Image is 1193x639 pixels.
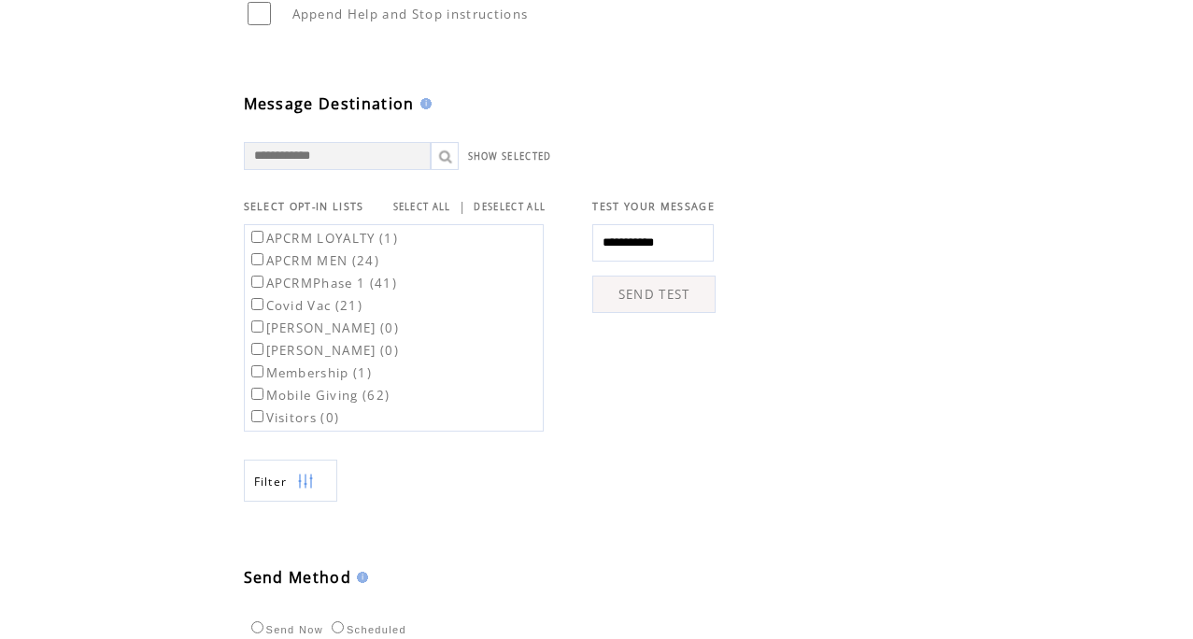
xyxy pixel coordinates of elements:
label: Covid Vac (21) [248,297,363,314]
span: Append Help and Stop instructions [292,6,529,22]
a: Filter [244,460,337,502]
span: TEST YOUR MESSAGE [592,200,715,213]
span: Send Method [244,567,352,588]
input: [PERSON_NAME] (0) [251,343,263,355]
input: APCRM MEN (24) [251,253,263,265]
label: APCRM MEN (24) [248,252,380,269]
input: Membership (1) [251,365,263,377]
a: DESELECT ALL [474,201,546,213]
label: [PERSON_NAME] (0) [248,319,400,336]
span: Show filters [254,474,288,490]
label: APCRM LOYALTY (1) [248,230,399,247]
input: Visitors (0) [251,410,263,422]
input: Mobile Giving (62) [251,388,263,400]
label: Mobile Giving (62) [248,387,391,404]
img: help.gif [415,98,432,109]
label: [PERSON_NAME] (0) [248,342,400,359]
span: | [459,198,466,215]
img: filters.png [297,461,314,503]
a: SHOW SELECTED [468,150,552,163]
a: SELECT ALL [393,201,451,213]
span: Message Destination [244,93,415,114]
input: APCRM LOYALTY (1) [251,231,263,243]
label: Membership (1) [248,364,373,381]
label: Visitors (0) [248,409,340,426]
label: Send Now [247,624,323,635]
img: help.gif [351,572,368,583]
input: Scheduled [332,621,344,633]
a: SEND TEST [592,276,716,313]
input: Covid Vac (21) [251,298,263,310]
input: APCRMPhase 1 (41) [251,276,263,288]
span: SELECT OPT-IN LISTS [244,200,364,213]
input: [PERSON_NAME] (0) [251,320,263,333]
label: Scheduled [327,624,406,635]
label: APCRMPhase 1 (41) [248,275,398,291]
input: Send Now [251,621,263,633]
